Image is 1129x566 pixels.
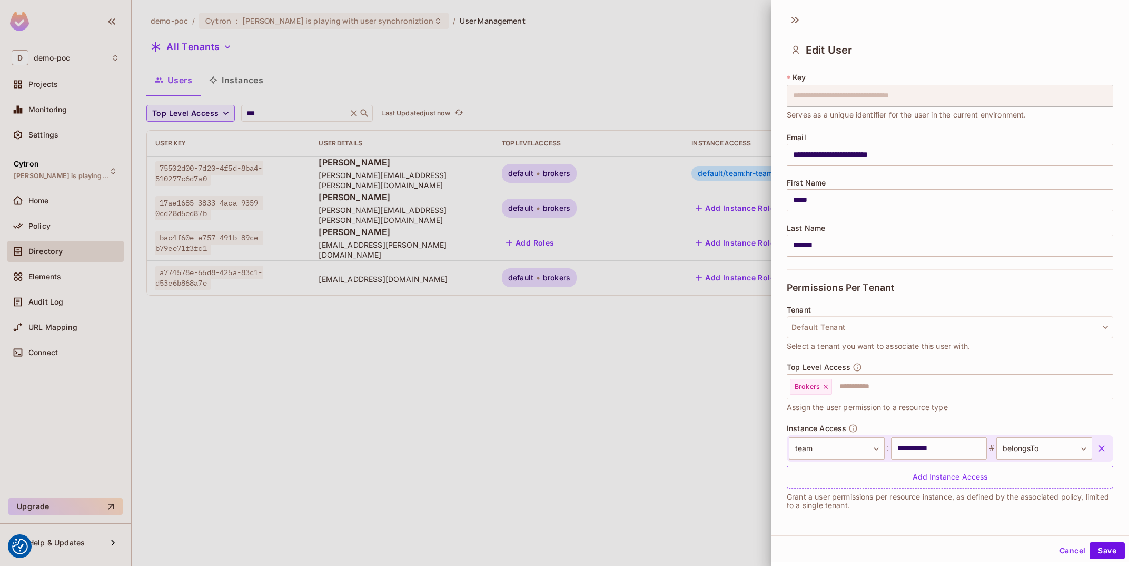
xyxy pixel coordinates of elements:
[12,539,28,554] button: Consent Preferences
[787,316,1113,338] button: Default Tenant
[806,44,852,56] span: Edit User
[787,179,826,187] span: First Name
[787,224,825,232] span: Last Name
[987,442,996,455] span: #
[12,539,28,554] img: Revisit consent button
[795,383,820,391] span: Brokers
[1090,542,1125,559] button: Save
[787,466,1113,489] div: Add Instance Access
[790,379,832,395] div: Brokers
[787,424,846,433] span: Instance Access
[787,109,1026,121] span: Serves as a unique identifier for the user in the current environment.
[1055,542,1090,559] button: Cancel
[789,437,885,460] div: team
[787,340,970,352] span: Select a tenant you want to associate this user with.
[996,437,1092,460] div: belongsTo
[787,282,894,293] span: Permissions Per Tenant
[793,73,806,82] span: Key
[787,306,811,314] span: Tenant
[787,363,850,372] span: Top Level Access
[787,133,806,142] span: Email
[787,402,948,413] span: Assign the user permission to a resource type
[1107,385,1110,387] button: Open
[885,442,891,455] span: :
[787,493,1113,510] p: Grant a user permissions per resource instance, as defined by the associated policy, limited to a...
